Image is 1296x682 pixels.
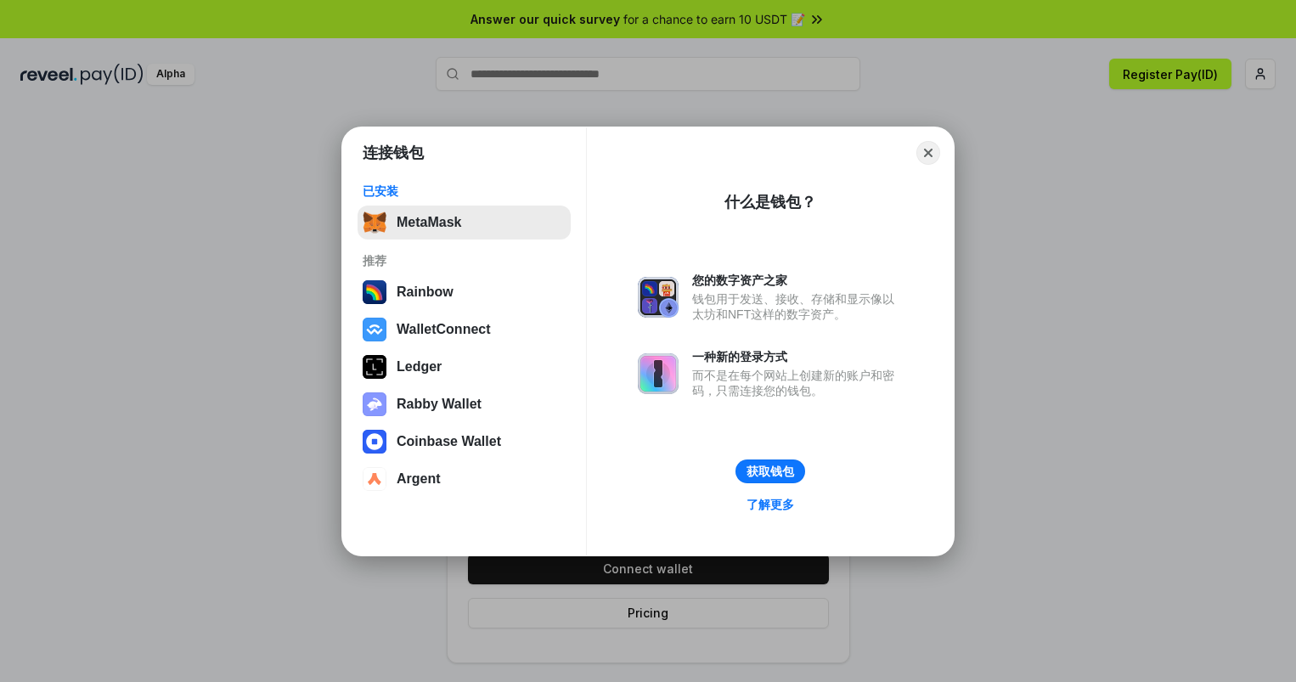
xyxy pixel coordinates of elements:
button: Ledger [358,350,571,384]
img: svg+xml,%3Csvg%20width%3D%22120%22%20height%3D%22120%22%20viewBox%3D%220%200%20120%20120%22%20fil... [363,280,386,304]
div: 您的数字资产之家 [692,273,903,288]
h1: 连接钱包 [363,143,424,163]
img: svg+xml,%3Csvg%20xmlns%3D%22http%3A%2F%2Fwww.w3.org%2F2000%2Fsvg%22%20fill%3D%22none%22%20viewBox... [363,392,386,416]
div: 钱包用于发送、接收、存储和显示像以太坊和NFT这样的数字资产。 [692,291,903,322]
div: 什么是钱包？ [724,192,816,212]
button: MetaMask [358,206,571,240]
img: svg+xml,%3Csvg%20width%3D%2228%22%20height%3D%2228%22%20viewBox%3D%220%200%2028%2028%22%20fill%3D... [363,318,386,341]
div: Coinbase Wallet [397,434,501,449]
div: 推荐 [363,253,566,268]
div: WalletConnect [397,322,491,337]
div: 已安装 [363,183,566,199]
button: Argent [358,462,571,496]
img: svg+xml,%3Csvg%20width%3D%2228%22%20height%3D%2228%22%20viewBox%3D%220%200%2028%2028%22%20fill%3D... [363,430,386,454]
button: Rainbow [358,275,571,309]
a: 了解更多 [736,493,804,516]
div: 一种新的登录方式 [692,349,903,364]
div: 了解更多 [747,497,794,512]
img: svg+xml,%3Csvg%20xmlns%3D%22http%3A%2F%2Fwww.w3.org%2F2000%2Fsvg%22%20fill%3D%22none%22%20viewBox... [638,277,679,318]
div: Argent [397,471,441,487]
img: svg+xml,%3Csvg%20fill%3D%22none%22%20height%3D%2233%22%20viewBox%3D%220%200%2035%2033%22%20width%... [363,211,386,234]
div: 获取钱包 [747,464,794,479]
div: Rainbow [397,285,454,300]
button: Coinbase Wallet [358,425,571,459]
button: Rabby Wallet [358,387,571,421]
button: Close [916,141,940,165]
button: 获取钱包 [735,459,805,483]
img: svg+xml,%3Csvg%20xmlns%3D%22http%3A%2F%2Fwww.w3.org%2F2000%2Fsvg%22%20width%3D%2228%22%20height%3... [363,355,386,379]
div: Ledger [397,359,442,375]
div: MetaMask [397,215,461,230]
img: svg+xml,%3Csvg%20width%3D%2228%22%20height%3D%2228%22%20viewBox%3D%220%200%2028%2028%22%20fill%3D... [363,467,386,491]
div: Rabby Wallet [397,397,482,412]
button: WalletConnect [358,313,571,347]
img: svg+xml,%3Csvg%20xmlns%3D%22http%3A%2F%2Fwww.w3.org%2F2000%2Fsvg%22%20fill%3D%22none%22%20viewBox... [638,353,679,394]
div: 而不是在每个网站上创建新的账户和密码，只需连接您的钱包。 [692,368,903,398]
